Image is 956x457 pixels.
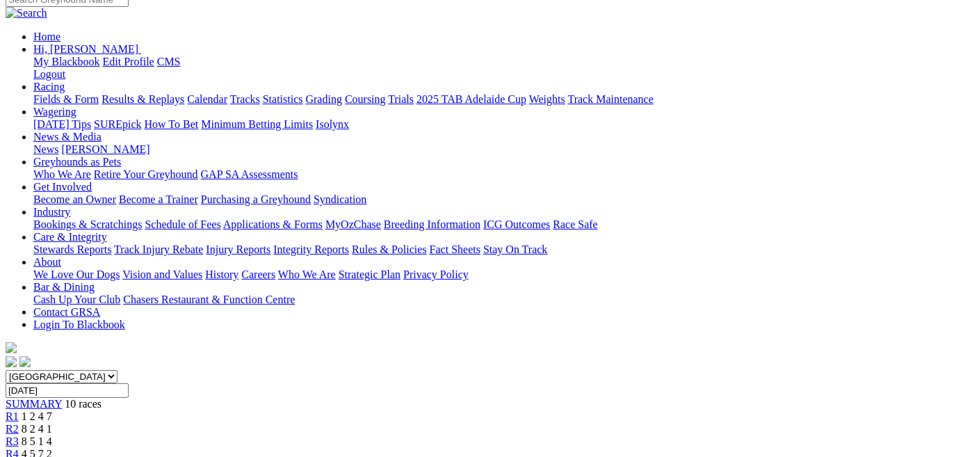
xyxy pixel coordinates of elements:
a: Vision and Values [122,268,202,280]
div: About [33,268,950,281]
a: Edit Profile [103,56,154,67]
a: Cash Up Your Club [33,294,120,305]
a: Bar & Dining [33,281,95,293]
div: Greyhounds as Pets [33,168,950,181]
a: Schedule of Fees [145,218,220,230]
a: Stay On Track [483,243,547,255]
a: Become a Trainer [119,193,198,205]
a: Retire Your Greyhound [94,168,198,180]
a: MyOzChase [325,218,381,230]
a: Track Maintenance [568,93,654,105]
a: Bookings & Scratchings [33,218,142,230]
img: logo-grsa-white.png [6,342,17,353]
a: R2 [6,423,19,435]
a: Coursing [345,93,386,105]
a: Privacy Policy [403,268,469,280]
a: Track Injury Rebate [114,243,203,255]
a: Statistics [263,93,303,105]
span: 1 2 4 7 [22,410,52,422]
a: History [205,268,238,280]
div: Get Involved [33,193,950,206]
a: Contact GRSA [33,306,100,318]
a: Isolynx [316,118,349,130]
a: Chasers Restaurant & Function Centre [123,294,295,305]
a: Home [33,31,60,42]
a: Stewards Reports [33,243,111,255]
a: Login To Blackbook [33,319,125,330]
div: Wagering [33,118,950,131]
a: Applications & Forms [223,218,323,230]
a: SUMMARY [6,398,62,410]
span: 8 5 1 4 [22,435,52,447]
a: R3 [6,435,19,447]
a: Weights [529,93,565,105]
a: Industry [33,206,70,218]
a: Logout [33,68,65,80]
input: Select date [6,383,129,398]
a: Fields & Form [33,93,99,105]
a: About [33,256,61,268]
a: Wagering [33,106,76,118]
a: News & Media [33,131,102,143]
a: ICG Outcomes [483,218,550,230]
a: Minimum Betting Limits [201,118,313,130]
a: Who We Are [33,168,91,180]
a: Become an Owner [33,193,116,205]
a: Tracks [230,93,260,105]
a: Strategic Plan [339,268,400,280]
span: 8 2 4 1 [22,423,52,435]
a: Integrity Reports [273,243,349,255]
a: Care & Integrity [33,231,107,243]
a: [DATE] Tips [33,118,91,130]
span: Hi, [PERSON_NAME] [33,43,138,55]
a: Results & Replays [102,93,184,105]
a: How To Bet [145,118,199,130]
a: Rules & Policies [352,243,427,255]
a: 2025 TAB Adelaide Cup [416,93,526,105]
a: Hi, [PERSON_NAME] [33,43,141,55]
a: CMS [157,56,181,67]
a: Careers [241,268,275,280]
a: Fact Sheets [430,243,480,255]
div: Bar & Dining [33,294,950,306]
a: Race Safe [553,218,597,230]
span: 10 races [65,398,102,410]
div: Hi, [PERSON_NAME] [33,56,950,81]
a: Get Involved [33,181,92,193]
a: GAP SA Assessments [201,168,298,180]
a: Trials [388,93,414,105]
img: facebook.svg [6,356,17,367]
a: Calendar [187,93,227,105]
div: Racing [33,93,950,106]
img: twitter.svg [19,356,31,367]
a: Grading [306,93,342,105]
div: Care & Integrity [33,243,950,256]
img: Search [6,7,47,19]
a: Purchasing a Greyhound [201,193,311,205]
a: [PERSON_NAME] [61,143,149,155]
a: We Love Our Dogs [33,268,120,280]
a: Greyhounds as Pets [33,156,121,168]
div: News & Media [33,143,950,156]
a: News [33,143,58,155]
a: SUREpick [94,118,141,130]
a: My Blackbook [33,56,100,67]
a: Syndication [314,193,366,205]
a: Racing [33,81,65,93]
a: R1 [6,410,19,422]
a: Injury Reports [206,243,270,255]
a: Breeding Information [384,218,480,230]
div: Industry [33,218,950,231]
a: Who We Are [278,268,336,280]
